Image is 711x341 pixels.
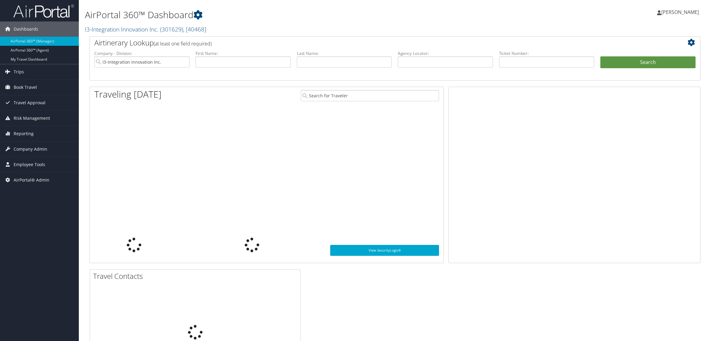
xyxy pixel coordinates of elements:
label: Company - Division: [94,50,189,56]
a: I3-Integration Innovation Inc. [85,25,206,33]
button: Search [600,56,696,69]
span: AirPortal® Admin [14,172,49,188]
span: Travel Approval [14,95,45,110]
span: Book Travel [14,80,37,95]
span: Company Admin [14,142,47,157]
label: First Name: [196,50,291,56]
a: View SecurityLogic® [330,245,439,256]
a: [PERSON_NAME] [657,3,705,21]
label: Agency Locator: [398,50,493,56]
span: Reporting [14,126,34,141]
span: Dashboards [14,22,38,37]
img: airportal-logo.png [13,4,74,18]
span: Risk Management [14,111,50,126]
span: Trips [14,64,24,79]
label: Last Name: [297,50,392,56]
span: [PERSON_NAME] [661,9,699,15]
h2: Travel Contacts [93,271,300,281]
h1: Traveling [DATE] [94,88,162,101]
h1: AirPortal 360™ Dashboard [85,8,498,21]
span: Employee Tools [14,157,45,172]
input: Search for Traveler [301,90,439,101]
span: (at least one field required) [154,40,212,47]
span: ( 301629 ) [160,25,183,33]
label: Ticket Number: [499,50,594,56]
h2: Airtinerary Lookup [94,38,645,48]
span: , [ 40468 ] [183,25,206,33]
